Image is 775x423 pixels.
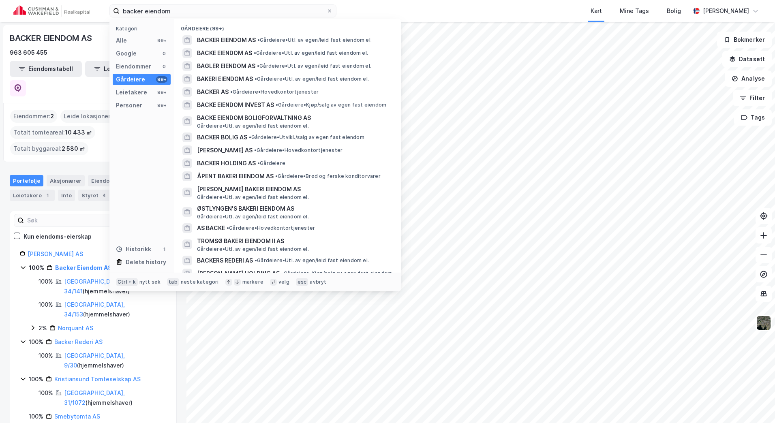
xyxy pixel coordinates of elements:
[88,175,138,186] div: Eiendommer
[60,110,118,123] div: Leide lokasjoner :
[197,61,255,71] span: BAGLER EIENDOM AS
[10,190,55,201] div: Leietakere
[197,256,253,265] span: BACKERS REDERI AS
[620,6,649,16] div: Mine Tags
[197,74,253,84] span: BAKERI EIENDOM AS
[13,5,90,17] img: cushman-wakefield-realkapital-logo.202ea83816669bd177139c58696a8fa1.svg
[257,160,285,167] span: Gårdeiere
[257,63,259,69] span: •
[167,278,179,286] div: tab
[29,263,44,273] div: 100%
[255,76,257,82] span: •
[197,158,256,168] span: BACKER HOLDING AS
[64,277,167,296] div: ( hjemmelshaver )
[161,63,167,70] div: 0
[257,37,372,43] span: Gårdeiere • Utl. av egen/leid fast eiendom el.
[10,175,43,186] div: Portefølje
[50,111,54,121] span: 2
[39,300,53,310] div: 100%
[197,246,309,252] span: Gårdeiere • Utl. av egen/leid fast eiendom el.
[58,190,75,201] div: Info
[174,19,401,34] div: Gårdeiere (99+)
[278,279,289,285] div: velg
[100,191,108,199] div: 4
[257,160,260,166] span: •
[64,300,167,319] div: ( hjemmelshaver )
[116,278,138,286] div: Ctrl + k
[254,50,368,56] span: Gårdeiere • Utl. av egen/leid fast eiendom el.
[197,236,392,246] span: TROMSØ BAKERI EIENDOM II AS
[156,89,167,96] div: 99+
[197,87,229,97] span: BACKER AS
[64,352,125,369] a: [GEOGRAPHIC_DATA], 9/30
[310,279,326,285] div: avbryt
[29,337,43,347] div: 100%
[591,6,602,16] div: Kart
[255,257,257,263] span: •
[703,6,749,16] div: [PERSON_NAME]
[276,102,278,108] span: •
[55,264,112,271] a: Backer Eiendom AS
[296,278,308,286] div: esc
[230,89,233,95] span: •
[64,389,125,406] a: [GEOGRAPHIC_DATA], 31/1072
[667,6,681,16] div: Bolig
[62,144,85,154] span: 2 580 ㎡
[197,113,392,123] span: BACKE EIENDOM BOLIGFORVALTNING AS
[197,35,256,45] span: BACKER EIENDOM AS
[756,315,771,331] img: 9k=
[717,32,772,48] button: Bokmerker
[197,269,280,278] span: [PERSON_NAME] HOLDING AS
[39,388,53,398] div: 100%
[156,76,167,83] div: 99+
[181,279,219,285] div: neste kategori
[64,351,167,370] div: ( hjemmelshaver )
[29,374,43,384] div: 100%
[116,100,142,110] div: Personer
[10,32,94,45] div: BACKER EIENDOM AS
[197,100,274,110] span: BACKE EIENDOM INVEST AS
[257,63,371,69] span: Gårdeiere • Utl. av egen/leid fast eiendom el.
[733,90,772,106] button: Filter
[254,147,343,154] span: Gårdeiere • Hovedkontortjenester
[64,301,125,318] a: [GEOGRAPHIC_DATA], 34/153
[254,147,257,153] span: •
[54,338,103,345] a: Backer Rederi AS
[156,102,167,109] div: 99+
[156,37,167,44] div: 99+
[254,50,256,56] span: •
[116,88,147,97] div: Leietakere
[64,388,167,408] div: ( hjemmelshaver )
[29,412,43,421] div: 100%
[126,257,166,267] div: Delete history
[10,48,47,58] div: 963 605 455
[249,134,251,140] span: •
[734,384,775,423] iframe: Chat Widget
[24,232,92,241] div: Kun eiendoms-eierskap
[10,110,57,123] div: Eiendommer :
[64,278,125,295] a: [GEOGRAPHIC_DATA], 34/141
[230,89,319,95] span: Gårdeiere • Hovedkontortjenester
[281,270,392,277] span: Gårdeiere • Kjøp/salg av egen fast eiendom
[725,70,772,87] button: Analyse
[275,173,381,179] span: Gårdeiere • Brød og ferske konditorvarer
[116,36,127,45] div: Alle
[24,214,113,226] input: Søk
[197,194,309,201] span: Gårdeiere • Utl. av egen/leid fast eiendom el.
[242,279,263,285] div: markere
[39,323,47,333] div: 2%
[54,376,141,382] a: Kristiansund Tomteselskap AS
[197,123,309,129] span: Gårdeiere • Utl. av egen/leid fast eiendom el.
[39,277,53,286] div: 100%
[227,225,315,231] span: Gårdeiere • Hovedkontortjenester
[197,184,392,194] span: [PERSON_NAME] BAKERI EIENDOM AS
[10,126,95,139] div: Totalt tomteareal :
[197,171,274,181] span: ÅPENT BAKERI EIENDOM AS
[722,51,772,67] button: Datasett
[257,37,260,43] span: •
[116,75,145,84] div: Gårdeiere
[116,244,151,254] div: Historikk
[58,325,93,331] a: Norquant AS
[116,62,151,71] div: Eiendommer
[139,279,161,285] div: nytt søk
